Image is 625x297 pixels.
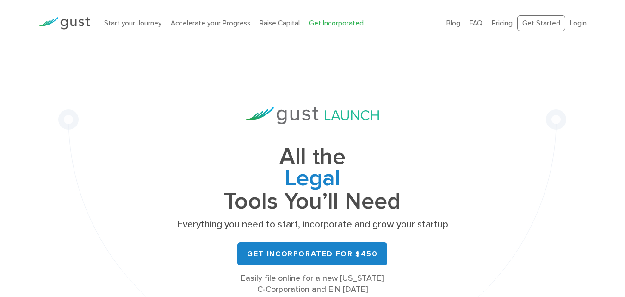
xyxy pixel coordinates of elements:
p: Everything you need to start, incorporate and grow your startup [173,218,451,231]
img: Gust Logo [38,17,90,30]
a: Get Started [517,15,565,32]
a: Blog [446,19,460,27]
img: Gust Launch Logo [246,107,379,124]
a: Get Incorporated [309,19,364,27]
span: Legal [173,168,451,191]
a: Accelerate your Progress [171,19,250,27]
a: Login [570,19,587,27]
a: Get Incorporated for $450 [237,242,387,265]
a: Start your Journey [104,19,161,27]
div: Easily file online for a new [US_STATE] C-Corporation and EIN [DATE] [173,273,451,295]
h1: All the Tools You’ll Need [173,146,451,212]
a: Raise Capital [260,19,300,27]
a: Pricing [492,19,513,27]
a: FAQ [470,19,483,27]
